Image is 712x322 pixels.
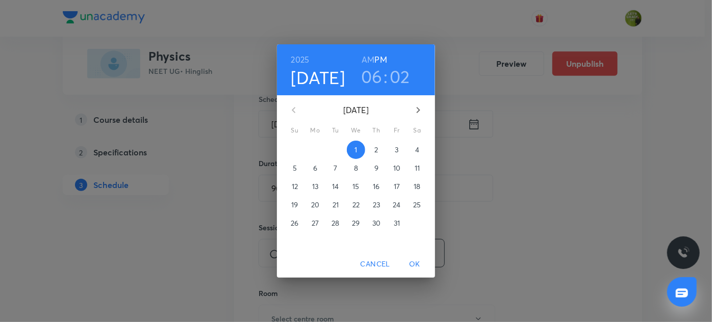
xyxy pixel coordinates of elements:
[293,163,297,173] p: 5
[347,159,365,177] button: 8
[286,125,304,136] span: Su
[292,181,298,192] p: 12
[367,159,386,177] button: 9
[402,258,427,271] span: OK
[312,218,319,228] p: 27
[373,200,380,210] p: 23
[408,159,426,177] button: 11
[352,218,360,228] p: 29
[326,177,345,196] button: 14
[374,145,378,155] p: 2
[286,214,304,232] button: 26
[352,200,360,210] p: 22
[367,196,386,214] button: 23
[347,196,365,214] button: 22
[375,52,387,67] button: PM
[306,214,324,232] button: 27
[347,177,365,196] button: 15
[291,52,310,67] button: 2025
[361,258,390,271] span: Cancel
[408,125,426,136] span: Sa
[395,145,398,155] p: 3
[291,218,298,228] p: 26
[361,66,383,87] button: 06
[326,196,345,214] button: 21
[286,177,304,196] button: 12
[394,181,400,192] p: 17
[332,218,339,228] p: 28
[388,141,406,159] button: 3
[326,159,345,177] button: 7
[306,125,324,136] span: Mo
[291,200,298,210] p: 19
[367,177,386,196] button: 16
[347,214,365,232] button: 29
[388,196,406,214] button: 24
[374,163,378,173] p: 9
[398,255,431,274] button: OK
[354,163,358,173] p: 8
[326,125,345,136] span: Tu
[373,181,379,192] p: 16
[367,214,386,232] button: 30
[311,200,319,210] p: 20
[326,214,345,232] button: 28
[390,66,410,87] button: 02
[367,125,386,136] span: Th
[408,177,426,196] button: 18
[333,200,339,210] p: 21
[362,52,374,67] button: AM
[415,163,420,173] p: 11
[384,66,388,87] h3: :
[347,125,365,136] span: We
[357,255,394,274] button: Cancel
[388,159,406,177] button: 10
[313,163,317,173] p: 6
[372,218,380,228] p: 30
[312,181,318,192] p: 13
[334,163,337,173] p: 7
[394,218,400,228] p: 31
[388,214,406,232] button: 31
[347,141,365,159] button: 1
[413,200,421,210] p: 25
[306,159,324,177] button: 6
[306,177,324,196] button: 13
[414,181,420,192] p: 18
[352,181,359,192] p: 15
[367,141,386,159] button: 2
[286,159,304,177] button: 5
[408,196,426,214] button: 25
[393,200,400,210] p: 24
[291,67,345,88] button: [DATE]
[332,181,339,192] p: 14
[286,196,304,214] button: 19
[415,145,419,155] p: 4
[306,196,324,214] button: 20
[354,145,357,155] p: 1
[393,163,400,173] p: 10
[388,125,406,136] span: Fr
[306,104,406,116] p: [DATE]
[388,177,406,196] button: 17
[408,141,426,159] button: 4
